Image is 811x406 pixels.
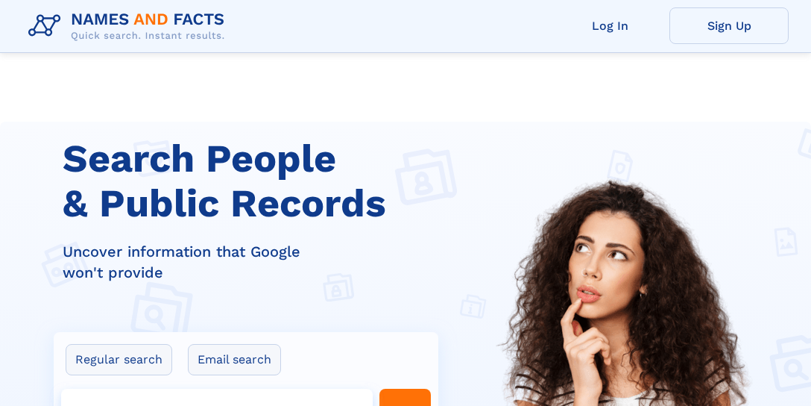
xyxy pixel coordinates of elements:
h1: Search People & Public Records [63,137,447,226]
a: Sign Up [669,7,789,44]
label: Email search [188,344,281,375]
img: Logo Names and Facts [22,6,237,46]
div: Uncover information that Google won't provide [63,241,447,283]
a: Log In [550,7,669,44]
label: Regular search [66,344,172,375]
